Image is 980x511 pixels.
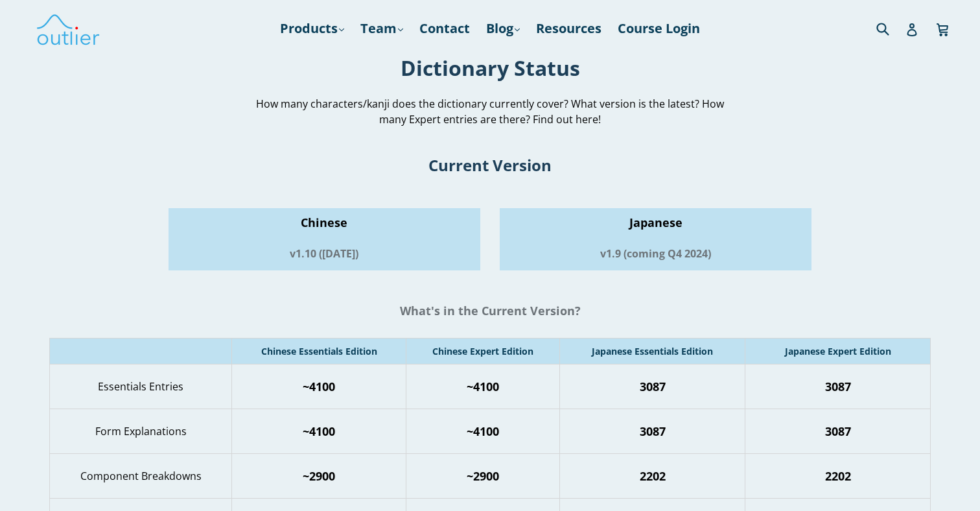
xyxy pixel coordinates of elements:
h1: Japanese [500,215,811,230]
span: 3087 [640,379,666,394]
td: Japanese Essentials Edition [560,339,745,364]
h1: Chinese [169,215,480,230]
td: Chinese Essentials Edition [232,339,406,364]
a: Contact [413,17,476,40]
span: 3087 [640,423,666,439]
span: Form Explanations [95,424,187,438]
a: Team [354,17,410,40]
span: 2202 [640,468,666,484]
span: 3087 [825,423,851,439]
input: Search [873,15,909,42]
span: ~4100 [467,423,499,439]
a: Resources [530,17,608,40]
h1: v1.9 (coming Q4 2024) [500,243,811,264]
span: How many characters/kanji does the dictionary currently cover? What version is the latest? How ma... [256,97,724,126]
span: 2202 [825,468,851,484]
span: Component Breakdowns [80,469,202,483]
span: 3087 [825,379,851,394]
span: ~2900 [303,468,335,484]
span: ~4100 [467,379,499,394]
a: Course Login [611,17,706,40]
a: Blog [480,17,526,40]
a: Products [274,17,351,40]
span: ~4100 [303,379,335,394]
td: Japanese Expert Edition [745,339,930,364]
img: Outlier Linguistics [36,10,100,47]
span: ~4100 [303,423,335,439]
span: Essentials Entries [98,379,183,394]
td: Chinese Expert Edition [406,339,559,364]
span: ~2900 [467,468,499,484]
h1: v1.10 ([DATE]) [169,243,480,264]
